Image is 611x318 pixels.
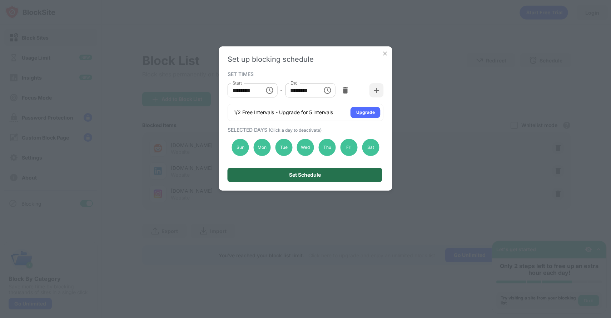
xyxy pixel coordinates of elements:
img: x-button.svg [382,50,389,57]
div: Fri [341,139,358,156]
div: Upgrade [356,109,375,116]
div: 1/2 Free Intervals - Upgrade for 5 intervals [234,109,333,116]
label: Start [233,80,242,86]
label: End [290,80,298,86]
div: Sat [362,139,379,156]
div: Set up blocking schedule [228,55,384,64]
div: Wed [297,139,314,156]
button: Choose time, selected time is 5:00 PM [320,83,334,97]
div: - [280,86,282,94]
div: Tue [275,139,292,156]
div: Set Schedule [289,172,321,178]
span: (Click a day to deactivate) [269,127,322,133]
div: Thu [319,139,336,156]
div: Mon [253,139,270,156]
div: SET TIMES [228,71,382,77]
button: Choose time, selected time is 9:00 AM [262,83,277,97]
div: SELECTED DAYS [228,127,382,133]
div: Sun [232,139,249,156]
